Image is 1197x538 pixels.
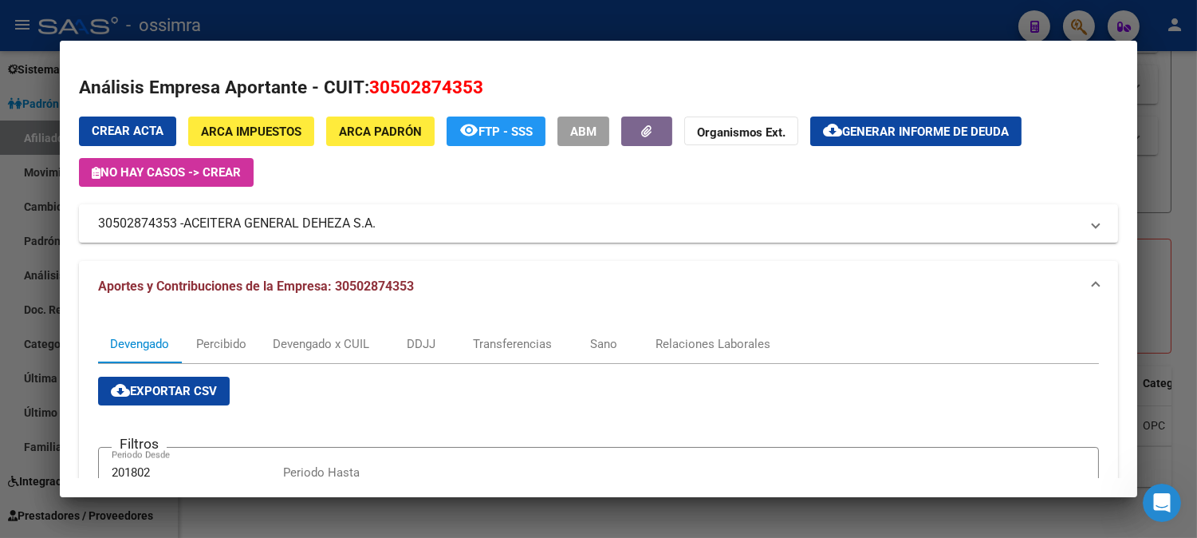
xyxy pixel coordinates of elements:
[590,335,617,353] div: Sano
[79,158,254,187] button: No hay casos -> Crear
[111,384,217,398] span: Exportar CSV
[98,214,1080,233] mat-panel-title: 30502874353 -
[473,335,552,353] div: Transferencias
[79,204,1118,243] mat-expansion-panel-header: 30502874353 -ACEITERA GENERAL DEHEZA S.A.
[98,279,414,294] span: Aportes y Contribuciones de la Empresa: 30502874353
[79,261,1118,312] mat-expansion-panel-header: Aportes y Contribuciones de la Empresa: 30502874353
[110,335,169,353] div: Devengado
[79,74,1118,101] h2: Análisis Empresa Aportante - CUIT:
[273,335,369,353] div: Devengado x CUIL
[478,125,533,139] span: FTP - SSS
[697,125,786,140] strong: Organismos Ext.
[842,125,1009,139] span: Generar informe de deuda
[196,335,246,353] div: Percibido
[111,381,130,400] mat-icon: cloud_download
[112,435,167,453] h3: Filtros
[188,117,314,146] button: ARCA Impuestos
[92,165,241,180] span: No hay casos -> Crear
[183,214,376,233] span: ACEITERA GENERAL DEHEZA S.A.
[92,124,163,138] span: Crear Acta
[407,335,435,353] div: DDJJ
[459,121,478,140] mat-icon: remove_red_eye
[447,117,545,146] button: FTP - SSS
[98,377,230,405] button: Exportar CSV
[656,335,770,353] div: Relaciones Laborales
[369,77,483,97] span: 30502874353
[823,121,842,140] mat-icon: cloud_download
[326,117,435,146] button: ARCA Padrón
[684,117,798,146] button: Organismos Ext.
[201,125,301,139] span: ARCA Impuestos
[570,125,597,139] span: ABM
[1143,484,1181,522] iframe: Intercom live chat
[339,125,422,139] span: ARCA Padrón
[79,117,176,146] button: Crear Acta
[810,117,1022,146] button: Generar informe de deuda
[557,117,609,146] button: ABM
